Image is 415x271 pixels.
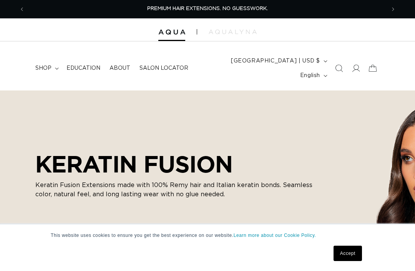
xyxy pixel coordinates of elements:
[135,60,193,76] a: Salon Locator
[158,30,185,35] img: Aqua Hair Extensions
[234,233,316,238] a: Learn more about our Cookie Policy.
[226,54,330,68] button: [GEOGRAPHIC_DATA] | USD $
[385,2,402,16] button: Next announcement
[13,2,30,16] button: Previous announcement
[35,65,51,72] span: shop
[110,65,130,72] span: About
[62,60,105,76] a: Education
[295,68,330,83] button: English
[51,232,364,239] p: This website uses cookies to ensure you get the best experience on our website.
[330,60,347,77] summary: Search
[139,65,188,72] span: Salon Locator
[35,181,327,199] p: Keratin Fusion Extensions made with 100% Remy hair and Italian keratin bonds. Seamless color, nat...
[147,6,268,11] span: PREMIUM HAIR EXTENSIONS. NO GUESSWORK.
[66,65,100,72] span: Education
[105,60,135,76] a: About
[300,72,320,80] span: English
[31,60,62,76] summary: shop
[231,57,320,65] span: [GEOGRAPHIC_DATA] | USD $
[35,151,327,177] h2: KERATIN FUSION
[209,30,257,34] img: aqualyna.com
[334,246,362,261] a: Accept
